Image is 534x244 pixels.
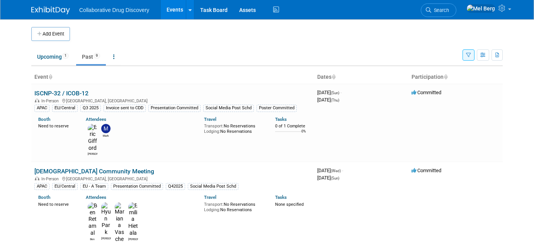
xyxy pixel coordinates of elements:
[34,90,88,97] a: ISCNP-32 / ICOB-12
[31,7,70,14] img: ExhibitDay
[38,122,74,129] div: Need to reserve
[204,207,220,212] span: Lodging:
[166,183,185,190] div: Q42025
[332,74,335,80] a: Sort by Start Date
[275,202,304,207] span: None specified
[62,53,69,59] span: 1
[31,49,75,64] a: Upcoming1
[86,117,106,122] a: Attendees
[35,98,39,102] img: In-Person Event
[34,175,311,181] div: [GEOGRAPHIC_DATA], [GEOGRAPHIC_DATA]
[111,183,163,190] div: Presentation Committed
[204,129,220,134] span: Lodging:
[41,98,61,103] span: In-Person
[38,195,50,200] a: Booth
[38,200,74,207] div: Need to reserve
[444,74,447,80] a: Sort by Participation Type
[331,169,341,173] span: (Wed)
[88,151,97,156] div: Eric Gifford
[101,124,111,133] img: Mark Garlinghouse
[204,202,224,207] span: Transport:
[101,202,111,236] img: Hyun Park
[331,98,339,102] span: (Thu)
[104,105,146,112] div: Invoice sent to CDD
[421,3,456,17] a: Search
[52,183,78,190] div: EU/Central
[204,122,264,134] div: No Reservations No Reservations
[35,176,39,180] img: In-Person Event
[342,168,343,173] span: -
[317,175,339,181] span: [DATE]
[257,105,297,112] div: Poster Committed
[41,176,61,181] span: In-Person
[301,129,306,140] td: 0%
[101,236,111,241] div: Hyun Park
[31,71,314,84] th: Event
[275,124,311,129] div: 0 of 1 Complete
[204,124,224,129] span: Transport:
[188,183,238,190] div: Social Media Post Schd
[331,176,339,180] span: (Sun)
[317,97,339,103] span: [DATE]
[34,183,49,190] div: APAC
[412,90,441,95] span: Committed
[412,168,441,173] span: Committed
[88,237,97,241] div: Ben Retamal
[275,195,287,200] a: Tasks
[203,105,254,112] div: Social Media Post Schd
[275,117,287,122] a: Tasks
[128,237,138,241] div: Emilia Hietala
[80,105,101,112] div: Q3 2025
[88,124,97,151] img: Eric Gifford
[128,202,138,237] img: Emilia Hietala
[86,195,106,200] a: Attendees
[408,71,503,84] th: Participation
[431,7,449,13] span: Search
[466,4,495,13] img: Mel Berg
[31,27,70,41] button: Add Event
[314,71,408,84] th: Dates
[204,195,216,200] a: Travel
[48,74,52,80] a: Sort by Event Name
[80,183,108,190] div: EU - A Team
[331,91,339,95] span: (Sun)
[34,97,311,103] div: [GEOGRAPHIC_DATA], [GEOGRAPHIC_DATA]
[79,7,149,13] span: Collaborative Drug Discovery
[34,105,49,112] div: APAC
[88,202,97,237] img: Ben Retamal
[148,105,201,112] div: Presentation Committed
[317,168,343,173] span: [DATE]
[317,90,342,95] span: [DATE]
[340,90,342,95] span: -
[76,49,106,64] a: Past9
[101,133,111,138] div: Mark Garlinghouse
[34,168,154,175] a: [DEMOGRAPHIC_DATA] Community Meeting
[38,117,50,122] a: Booth
[52,105,78,112] div: EU/Central
[94,53,100,59] span: 9
[204,200,264,212] div: No Reservations No Reservations
[204,117,216,122] a: Travel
